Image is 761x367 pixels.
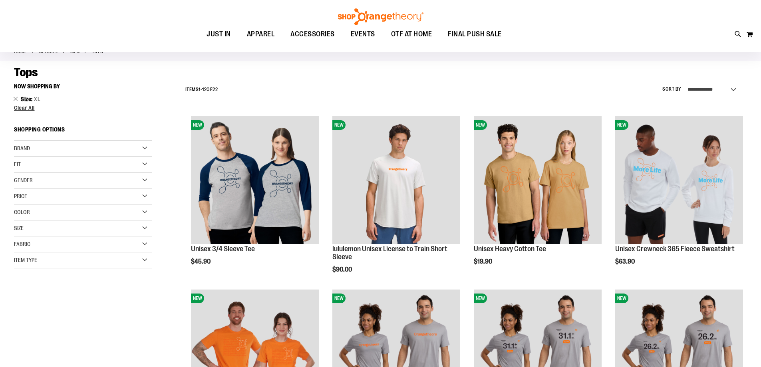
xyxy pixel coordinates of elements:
[615,116,743,244] img: Unisex Crewneck 365 Fleece Sweatshirt
[14,105,152,111] a: Clear All
[185,83,218,96] h2: Items - of
[611,112,747,286] div: product
[474,120,487,130] span: NEW
[328,112,464,293] div: product
[448,25,502,43] span: FINAL PUSH SALE
[14,79,64,93] button: Now Shopping by
[615,120,628,130] span: NEW
[332,116,460,244] img: lululemon Unisex License to Train Short Sleeve
[332,266,353,273] span: $90.00
[615,294,628,303] span: NEW
[34,96,40,102] span: XL
[391,25,432,43] span: OTF AT HOME
[14,123,152,141] strong: Shopping Options
[14,241,30,247] span: Fabric
[332,120,346,130] span: NEW
[474,116,602,244] img: Unisex Heavy Cotton Tee
[207,25,231,43] span: JUST IN
[615,258,636,265] span: $63.90
[332,294,346,303] span: NEW
[191,258,212,265] span: $45.90
[239,25,283,43] a: APPAREL
[14,65,38,79] span: Tops
[383,25,440,44] a: OTF AT HOME
[187,112,323,286] div: product
[191,120,204,130] span: NEW
[474,294,487,303] span: NEW
[14,225,24,231] span: Size
[202,87,207,92] span: 12
[343,25,383,44] a: EVENTS
[615,116,743,245] a: Unisex Crewneck 365 Fleece SweatshirtNEW
[14,145,30,151] span: Brand
[290,25,335,43] span: ACCESSORIES
[14,209,30,215] span: Color
[440,25,510,44] a: FINAL PUSH SALE
[14,193,27,199] span: Price
[191,116,319,245] a: Unisex 3/4 Sleeve TeeNEW
[191,116,319,244] img: Unisex 3/4 Sleeve Tee
[332,116,460,245] a: lululemon Unisex License to Train Short SleeveNEW
[199,25,239,44] a: JUST IN
[337,8,425,25] img: Shop Orangetheory
[14,177,33,183] span: Gender
[282,25,343,44] a: ACCESSORIES
[351,25,375,43] span: EVENTS
[191,245,255,253] a: Unisex 3/4 Sleeve Tee
[474,116,602,245] a: Unisex Heavy Cotton TeeNEW
[470,112,606,286] div: product
[14,105,35,111] span: Clear All
[474,258,493,265] span: $19.90
[474,245,546,253] a: Unisex Heavy Cotton Tee
[247,25,275,43] span: APPAREL
[191,294,204,303] span: NEW
[21,96,34,102] span: Size
[615,245,735,253] a: Unisex Crewneck 365 Fleece Sweatshirt
[199,87,201,92] span: 1
[14,161,21,167] span: Fit
[14,257,37,263] span: Item Type
[662,86,682,93] label: Sort By
[213,87,218,92] span: 22
[332,245,447,261] a: lululemon Unisex License to Train Short Sleeve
